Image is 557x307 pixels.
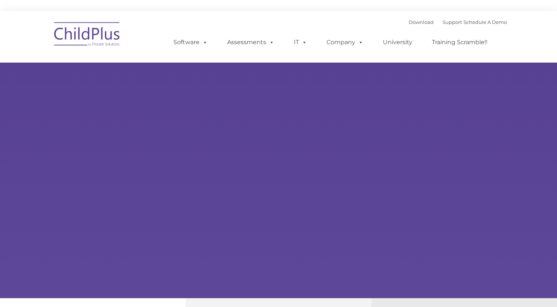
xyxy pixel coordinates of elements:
a: Assessments [220,35,282,50]
a: Schedule A Demo [463,19,507,25]
a: Training Scramble!! [424,35,495,50]
a: Support [443,19,462,25]
a: Download [409,19,434,25]
a: University [376,35,420,50]
a: Company [319,35,371,50]
a: IT [286,35,314,50]
font: | [409,19,507,25]
img: ChildPlus by Procare Solutions [50,17,124,54]
a: Software [166,35,215,50]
